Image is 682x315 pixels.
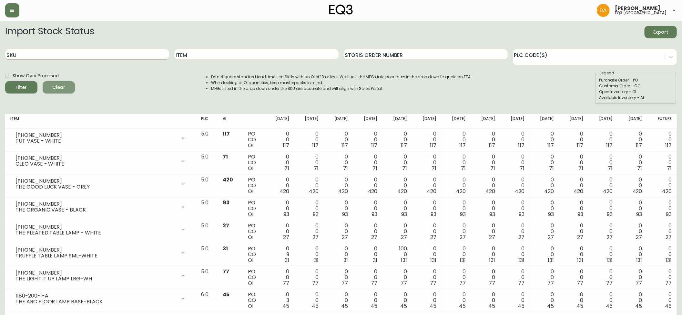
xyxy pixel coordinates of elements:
div: 0 0 [358,223,377,240]
div: 0 0 [417,177,436,194]
div: 0 0 [505,131,524,148]
li: When looking at OI quantities, keep masterpacks in mind. [211,80,472,86]
div: 0 0 [417,200,436,217]
span: 420 [544,188,554,195]
span: 45 [223,291,229,298]
div: 0 0 [535,131,554,148]
span: 77 [665,279,672,287]
th: [DATE] [442,114,471,128]
span: 71 [608,165,613,172]
th: Item [5,114,196,128]
th: [DATE] [383,114,412,128]
th: [DATE] [353,114,382,128]
td: 5.0 [196,243,218,266]
span: 420 [427,188,436,195]
li: Do not quote standard lead times on SKUs with an OI of 10 or less. Wait until the MFG date popula... [211,74,472,80]
th: [DATE] [500,114,530,128]
div: Open Inventory - OI [599,89,673,95]
span: 71 [343,165,348,172]
button: Filter [5,81,37,93]
td: 5.0 [196,220,218,243]
div: 0 0 [476,200,495,217]
span: 131 [518,256,524,264]
span: 27 [666,234,672,241]
span: 93 [489,211,495,218]
div: 0 0 [505,200,524,217]
div: 0 0 [300,154,319,171]
span: 27 [489,234,495,241]
div: 0 0 [300,131,319,148]
span: 117 [342,142,348,149]
span: 131 [636,256,642,264]
span: 77 [342,279,348,287]
div: 0 0 [358,200,377,217]
h2: Import Stock Status [5,26,94,38]
div: THE GOOD LUCK VASE - GREY [15,184,177,190]
span: 27 [372,234,378,241]
div: 0 0 [505,223,524,240]
img: logo [329,5,353,15]
div: [PHONE_NUMBER] [15,178,177,184]
span: 420 [368,188,378,195]
div: 0 0 [564,223,583,240]
div: TUT VASE - WHITE [15,138,177,144]
div: 0 0 [447,131,466,148]
span: 420 [397,188,407,195]
div: PO CO [248,223,260,240]
div: Available Inventory - AI [599,95,673,101]
div: 0 0 [564,200,583,217]
span: Export [650,28,672,36]
div: Customer Order - CO [599,83,673,89]
div: 0 0 [270,269,289,286]
span: 27 [223,222,229,229]
span: 117 [606,142,613,149]
div: 0 0 [417,269,436,286]
div: 0 0 [594,223,613,240]
div: [PHONE_NUMBER]THE GOOD LUCK VASE - GREY [10,177,191,191]
div: 0 0 [623,177,642,194]
span: 77 [459,279,466,287]
span: 77 [401,279,407,287]
div: 0 0 [564,131,583,148]
div: 1180-200-1-ATHE ARC FLOOR LAMP BASE-BLACK [10,292,191,306]
div: PO CO [248,177,260,194]
div: 0 0 [564,154,583,171]
span: 131 [666,256,672,264]
span: 27 [607,234,613,241]
div: 0 0 [476,292,495,309]
div: 0 0 [447,223,466,240]
div: 0 0 [476,246,495,263]
span: 77 [430,279,436,287]
th: [DATE] [324,114,353,128]
div: 0 0 [329,292,348,309]
div: 0 0 [270,131,289,148]
th: [DATE] [294,114,324,128]
div: 0 0 [535,154,554,171]
span: 93 [636,211,642,218]
td: 5.0 [196,128,218,151]
div: 0 0 [505,177,524,194]
div: 0 0 [270,223,289,240]
span: 93 [519,211,524,218]
span: 93 [223,199,229,206]
th: [DATE] [618,114,647,128]
span: 93 [342,211,348,218]
div: 0 0 [300,269,319,286]
div: 0 0 [300,177,319,194]
div: 0 0 [505,246,524,263]
h5: eq3 [GEOGRAPHIC_DATA] [615,11,667,15]
div: 0 0 [388,223,407,240]
li: MFGs listed in the drop down under the SKU are accurate and will align with Sales Portal. [211,86,472,92]
div: 0 0 [417,154,436,171]
div: [PHONE_NUMBER]TRUFFLE TABLE LAMP SML-WHITE [10,246,191,260]
span: 131 [430,256,436,264]
div: 0 0 [505,269,524,286]
span: 117 [547,142,554,149]
div: 0 0 [476,269,495,286]
td: 5.0 [196,197,218,220]
span: 27 [548,234,554,241]
div: [PHONE_NUMBER] [15,270,177,276]
span: 420 [456,188,466,195]
td: 5.0 [196,151,218,174]
div: 0 0 [329,131,348,148]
